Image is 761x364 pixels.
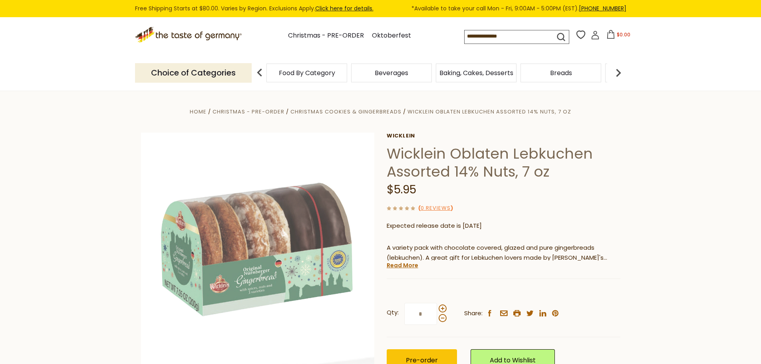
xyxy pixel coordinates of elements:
[418,204,453,212] span: ( )
[372,30,411,41] a: Oktoberfest
[279,70,335,76] a: Food By Category
[550,70,572,76] a: Breads
[404,303,437,325] input: Qty:
[387,133,620,139] a: Wicklein
[407,108,571,115] a: Wicklein Oblaten Lebkuchen Assorted 14% Nuts, 7 oz
[439,70,513,76] a: Baking, Cakes, Desserts
[387,182,416,197] span: $5.95
[387,243,620,263] p: A variety pack with chocolate covered, glazed and pure gingerbreads (lebkuchen). A great gift for...
[387,308,399,318] strong: Qty:
[290,108,401,115] a: Christmas Cookies & Gingerbreads
[610,65,626,81] img: next arrow
[135,4,626,13] div: Free Shipping Starts at $80.00. Varies by Region. Exclusions Apply.
[213,108,284,115] a: Christmas - PRE-ORDER
[421,204,451,213] a: 0 Reviews
[601,30,635,42] button: $0.00
[252,65,268,81] img: previous arrow
[315,4,374,12] a: Click here for details.
[190,108,207,115] a: Home
[387,221,620,231] p: Expected release date is [DATE]
[288,30,364,41] a: Christmas - PRE-ORDER
[411,4,626,13] span: *Available to take your call Mon - Fri, 9:00AM - 5:00PM (EST).
[387,261,418,269] a: Read More
[579,4,626,12] a: [PHONE_NUMBER]
[617,31,630,38] span: $0.00
[135,63,252,83] p: Choice of Categories
[464,308,483,318] span: Share:
[387,145,620,181] h1: Wicklein Oblaten Lebkuchen Assorted 14% Nuts, 7 oz
[375,70,408,76] a: Beverages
